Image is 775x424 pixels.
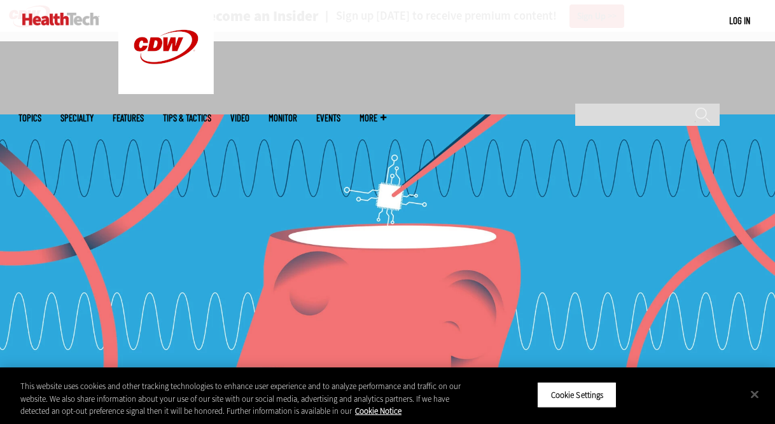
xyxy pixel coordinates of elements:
[360,113,386,123] span: More
[60,113,94,123] span: Specialty
[269,113,297,123] a: MonITor
[537,381,617,408] button: Cookie Settings
[163,113,211,123] a: Tips & Tactics
[118,84,214,97] a: CDW
[18,113,41,123] span: Topics
[729,14,750,27] div: User menu
[355,406,401,416] a: More information about your privacy
[22,13,99,25] img: Home
[230,113,249,123] a: Video
[729,15,750,26] a: Log in
[20,380,465,418] div: This website uses cookies and other tracking technologies to enhance user experience and to analy...
[316,113,340,123] a: Events
[113,113,144,123] a: Features
[741,380,769,408] button: Close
